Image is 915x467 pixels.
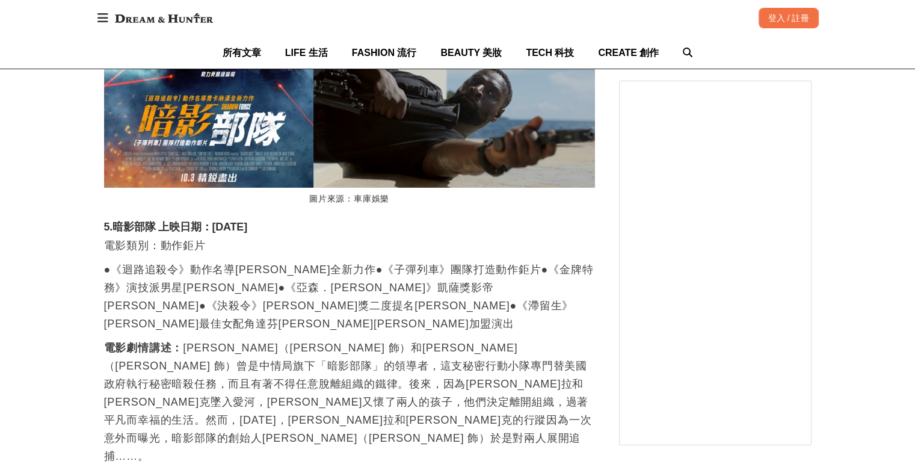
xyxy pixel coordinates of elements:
a: LIFE 生活 [285,37,328,69]
figcaption: 圖片來源：車庫娛樂 [104,188,595,211]
p: [PERSON_NAME]（[PERSON_NAME] 飾）和[PERSON_NAME]（[PERSON_NAME] 飾）曾是中情局旗下「暗影部隊」的領導者，這支秘密行動小隊專門替美國政府執行秘... [104,339,595,465]
p: 電影類別：動作鉅片 [104,237,595,255]
a: CREATE 創作 [598,37,659,69]
span: 所有文章 [223,48,261,58]
span: CREATE 創作 [598,48,659,58]
a: 所有文章 [223,37,261,69]
h3: 5.暗影部隊 上映日期：[DATE] [104,221,595,234]
div: 登入 / 註冊 [759,8,819,28]
span: LIFE 生活 [285,48,328,58]
a: FASHION 流行 [352,37,417,69]
strong: 電影劇情講述： [104,342,183,354]
a: BEAUTY 美妝 [440,37,502,69]
a: TECH 科技 [526,37,574,69]
span: FASHION 流行 [352,48,417,58]
img: Dream & Hunter [109,7,219,29]
p: ●《迴路追殺令》動作名導[PERSON_NAME]全新力作●《子彈列車》團隊打造動作鉅片●《金牌特務》演技派男星[PERSON_NAME]●《亞森．[PERSON_NAME]》凱薩獎影帝[PER... [104,261,595,333]
span: TECH 科技 [526,48,574,58]
span: BEAUTY 美妝 [440,48,502,58]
